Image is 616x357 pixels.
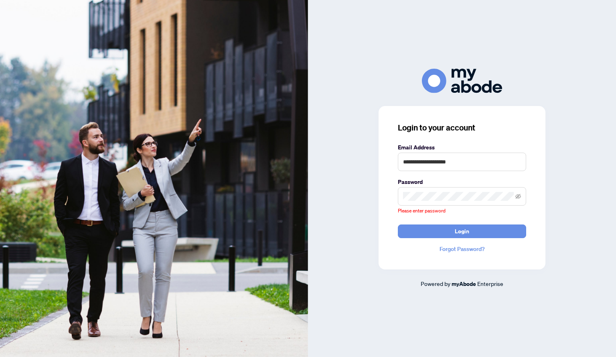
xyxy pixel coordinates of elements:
img: ma-logo [422,69,502,93]
h3: Login to your account [398,122,526,133]
label: Password [398,177,526,186]
label: Email Address [398,143,526,152]
span: Login [455,225,469,238]
a: Forgot Password? [398,245,526,253]
span: Powered by [421,280,450,287]
button: Login [398,224,526,238]
span: Please enter password [398,208,446,214]
a: myAbode [452,279,476,288]
span: eye-invisible [515,194,521,199]
span: Enterprise [477,280,503,287]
